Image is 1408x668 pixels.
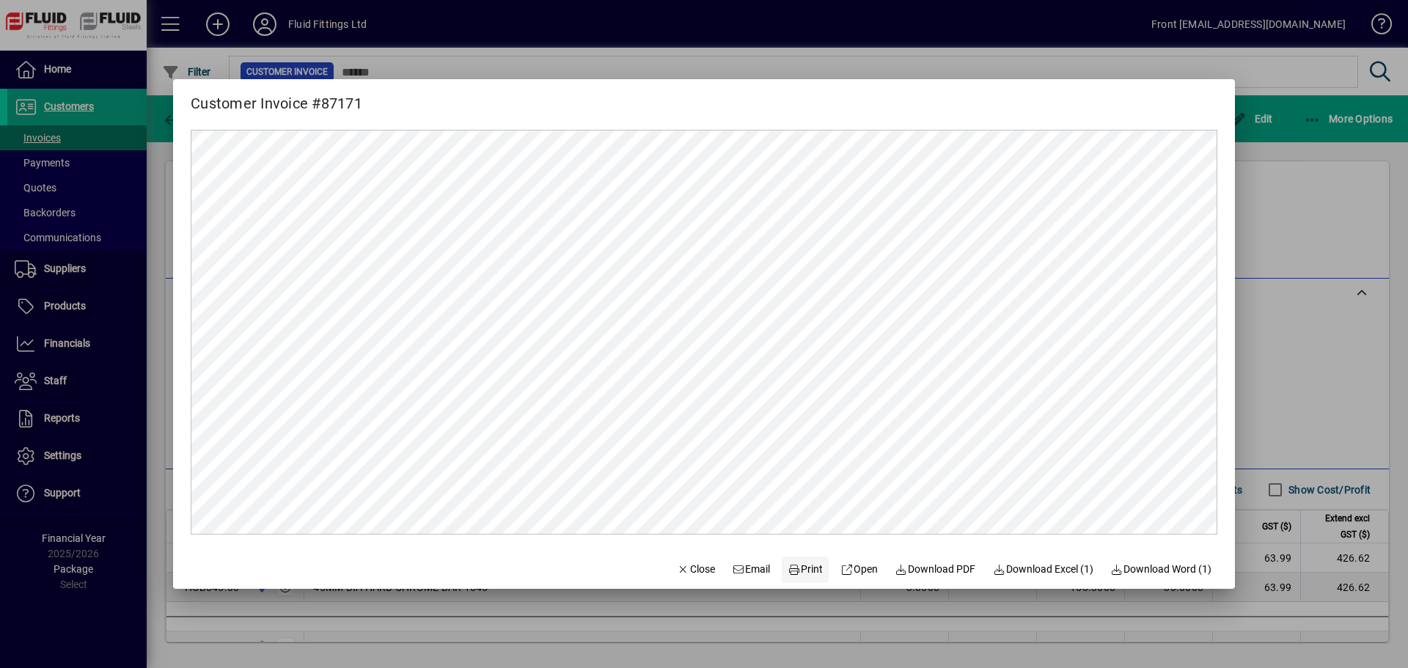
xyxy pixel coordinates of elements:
[788,562,823,577] span: Print
[173,79,380,115] h2: Customer Invoice #87171
[835,557,884,583] a: Open
[895,562,976,577] span: Download PDF
[727,557,777,583] button: Email
[890,557,982,583] a: Download PDF
[840,562,878,577] span: Open
[677,562,715,577] span: Close
[671,557,721,583] button: Close
[1111,562,1212,577] span: Download Word (1)
[987,557,1099,583] button: Download Excel (1)
[1105,557,1218,583] button: Download Word (1)
[993,562,1093,577] span: Download Excel (1)
[733,562,771,577] span: Email
[782,557,829,583] button: Print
